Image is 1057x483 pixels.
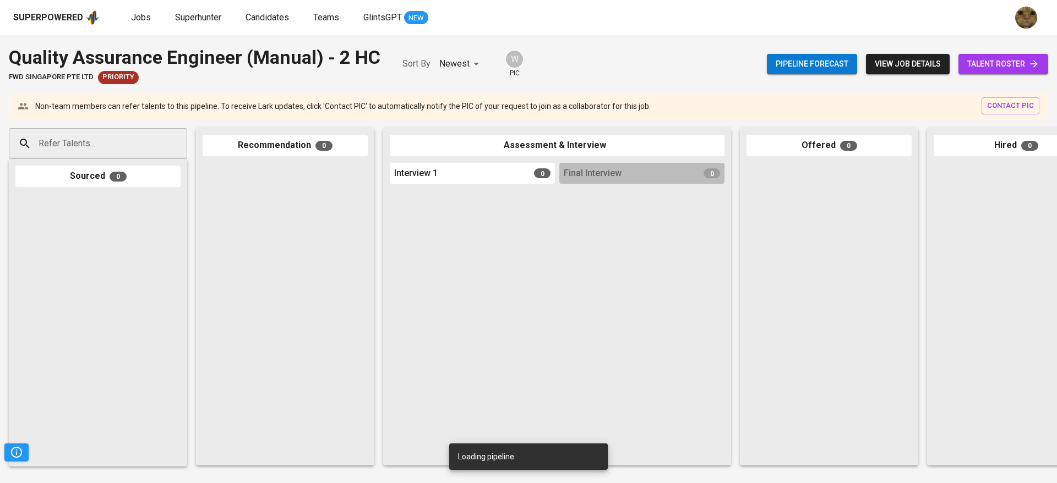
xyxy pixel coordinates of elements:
[9,44,380,71] div: Quality Assurance Engineer (Manual) - 2 HC
[875,57,941,71] span: view job details
[13,9,100,26] a: Superpoweredapp logo
[363,12,402,23] span: GlintsGPT
[505,50,524,69] div: W
[1015,7,1037,29] img: ec6c0910-f960-4a00-a8f8-c5744e41279e.jpg
[505,50,524,78] div: pic
[85,9,100,26] img: app logo
[958,54,1048,74] a: talent roster
[98,71,139,84] div: New Job received from Demand Team
[458,447,514,466] div: Loading pipeline
[246,12,289,23] span: Candidates
[564,167,622,180] span: Final Interview
[131,11,153,25] a: Jobs
[534,168,551,178] span: 0
[175,12,221,23] span: Superhunter
[840,141,857,151] span: 0
[246,11,291,25] a: Candidates
[704,168,720,178] span: 0
[982,97,1039,114] button: contact pic
[439,54,483,74] div: Newest
[13,12,83,24] div: Superpowered
[131,12,151,23] span: Jobs
[315,141,333,151] span: 0
[110,172,127,182] span: 0
[35,101,651,112] p: Non-team members can refer talents to this pipeline. To receive Lark updates, click 'Contact PIC'...
[181,142,183,145] button: Open
[866,54,950,74] button: view job details
[987,100,1034,112] span: contact pic
[175,11,224,25] a: Superhunter
[203,135,368,156] div: Recommendation
[313,12,339,23] span: Teams
[15,166,181,187] div: Sourced
[9,72,94,83] span: FWD Singapore Pte Ltd
[747,135,912,156] div: Offered
[394,167,438,180] span: Interview 1
[767,54,857,74] button: Pipeline forecast
[1021,141,1038,151] span: 0
[363,11,428,25] a: GlintsGPT NEW
[967,57,1039,71] span: talent roster
[402,57,431,70] p: Sort By
[98,72,139,83] span: Priority
[776,57,848,71] span: Pipeline forecast
[390,135,724,156] div: Assessment & Interview
[4,443,29,461] button: Pipeline Triggers
[439,57,470,70] p: Newest
[313,11,341,25] a: Teams
[404,13,428,24] span: NEW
